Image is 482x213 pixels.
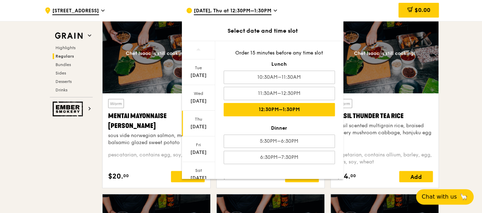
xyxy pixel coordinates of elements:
div: Wed [183,91,214,96]
div: pescatarian, contains egg, soy, wheat [108,151,205,165]
span: Highlights [55,45,75,50]
div: Warm [336,99,352,108]
img: Grain web logo [53,30,85,42]
span: 00 [123,173,129,178]
div: 12:30PM–1:30PM [224,103,335,116]
div: Order 15 minutes before any time slot [224,50,335,57]
div: [DATE] [183,72,214,79]
div: [DATE] [183,149,214,156]
div: 11:30AM–12:30PM [224,87,335,100]
span: Regulars [55,54,74,59]
div: Add [171,171,205,182]
div: vegetarian, contains allium, barley, egg, nuts, soy, wheat [336,151,433,165]
span: $20. [108,171,123,181]
span: Desserts [55,79,72,84]
div: Warm [108,99,124,108]
span: 🦙 [460,193,468,201]
div: [DATE] [183,98,214,105]
div: Add [399,171,433,182]
div: basil scented multigrain rice, braised celery mushroom cabbage, hanjuku egg [336,122,433,136]
div: Select date and time slot [182,27,343,35]
span: 00 [350,173,356,178]
div: 10:30AM–11:30AM [224,71,335,84]
span: Bundles [55,62,71,67]
div: Add [285,171,319,182]
button: Chat with us🦙 [416,189,474,205]
div: Dinner [224,125,335,132]
span: Drinks [55,88,67,92]
div: 6:30PM–7:30PM [224,151,335,164]
div: Thu [183,116,214,122]
span: [DATE], Thu at 12:30PM–1:30PM [194,7,271,15]
span: [STREET_ADDRESS] [52,7,99,15]
img: Ember Smokery web logo [53,102,85,116]
div: Fri [183,142,214,148]
div: Mentai Mayonnaise [PERSON_NAME] [108,111,205,130]
div: Tue [183,65,214,71]
div: Sat [183,168,214,173]
div: [DATE] [183,175,214,182]
div: 5:30PM–6:30PM [224,135,335,148]
span: $0.00 [414,7,430,13]
span: Sides [55,71,66,76]
div: sous vide norwegian salmon, mentaiko, balsamic glazed sweet potato [108,132,205,146]
div: Lunch [224,61,335,68]
div: [DATE] [183,123,214,130]
span: $14. [336,171,350,181]
div: Basil Thunder Tea Rice [336,111,433,121]
span: Chat with us [422,193,457,201]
